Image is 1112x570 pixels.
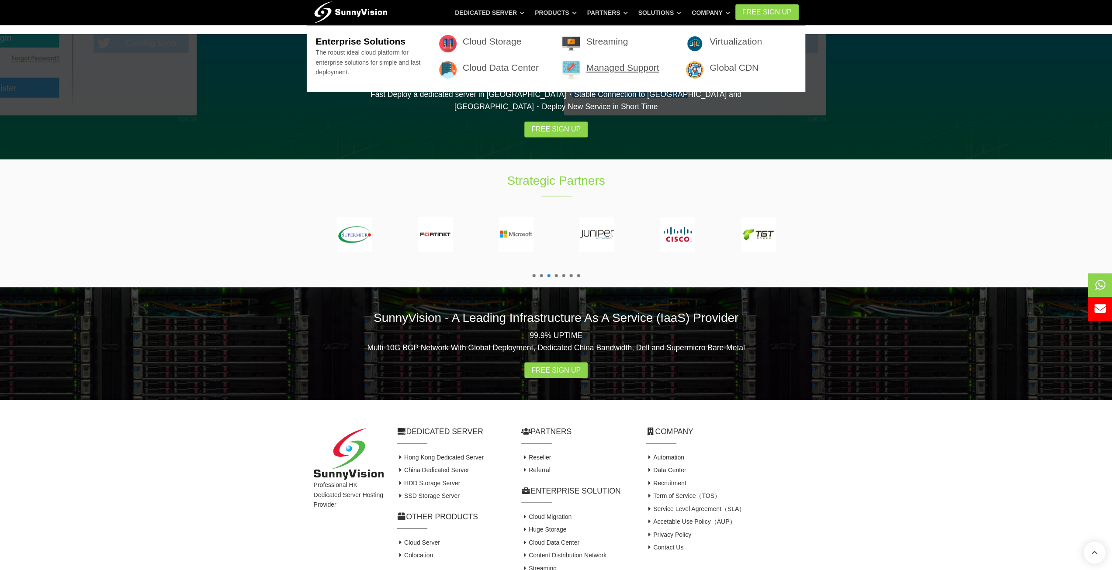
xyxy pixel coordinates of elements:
h2: Company [646,426,799,437]
a: Virtualization [710,36,762,46]
p: Smarter・Easier・Quicker Platform Fast Deploy a dedicated server in [GEOGRAPHIC_DATA]・Stable Connec... [314,76,799,113]
p: 99.9% UPTIME Multi-10G BGP Network With Global Deployment, Dedicated China Bandwidth, Dell and Su... [314,329,799,353]
a: Contact Us [646,543,684,550]
img: supermicro-150.png [337,217,372,252]
a: Recruitment [646,479,686,486]
a: Automation [646,453,684,460]
img: fortinet-150.png [418,217,453,252]
a: Accetable Use Policy（AUP） [646,518,736,525]
a: Solutions [638,5,681,21]
a: Dedicated Server [455,5,524,21]
h2: SunnyVision - A Leading Infrastructure As A Service (IaaS) Provider [314,309,799,326]
div: Solutions [307,25,805,92]
a: Reseller [521,453,551,460]
a: SSD Storage Server [397,492,460,499]
a: Cloud Storage [463,36,521,46]
img: SunnyVision Limited [314,428,384,480]
a: Managed Support [586,62,659,73]
a: Company [692,5,730,21]
a: Cloud Server [397,539,440,546]
h2: Partners [521,426,633,437]
a: Free Sign Up [524,362,588,378]
h2: Other Products [397,511,508,522]
img: 005-location.png [686,61,703,79]
a: Streaming [586,36,628,46]
a: Cloud Data Center [521,539,579,546]
h1: Strategic Partners [411,172,702,189]
img: cisco-150.png [660,217,695,252]
a: Huge Storage [521,525,567,532]
a: Global CDN [710,62,759,73]
a: Hong Kong Dedicated Server [397,453,484,460]
img: 009-technical-support.png [562,61,580,79]
h2: Enterprise Solution [521,485,633,496]
img: tgs-150.png [741,217,776,252]
a: Term of Service（TOS） [646,492,721,499]
a: Service Level Agreement（SLA） [646,505,745,512]
img: flat-cloud-in-out.png [686,35,703,52]
img: 007-video-player.png [562,35,580,52]
a: Cloud Migration [521,513,572,520]
a: Data Center [646,466,686,473]
h2: Dedicated Server [397,426,508,437]
span: The robust ideal cloud platform for enterprise solutions for simple and fast deployment. [315,49,420,76]
a: China Dedicated Server [397,466,469,473]
a: Cloud Data Center [463,62,539,73]
a: Partners [587,5,628,21]
img: microsoft-150.png [499,217,533,252]
a: Privacy Policy [646,531,692,538]
a: Products [535,5,577,21]
b: Enterprise Solutions [315,36,405,46]
a: Free Sign Up [524,121,588,137]
a: Referral [521,466,551,473]
img: 001-data.png [439,35,457,52]
a: Colocation [397,551,433,558]
a: Content Distribution Network [521,551,607,558]
img: 003-server-1.png [439,61,457,79]
a: FREE Sign Up [735,4,799,20]
a: HDD Storage Server [397,479,461,486]
img: juniper-150.png [579,217,614,252]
